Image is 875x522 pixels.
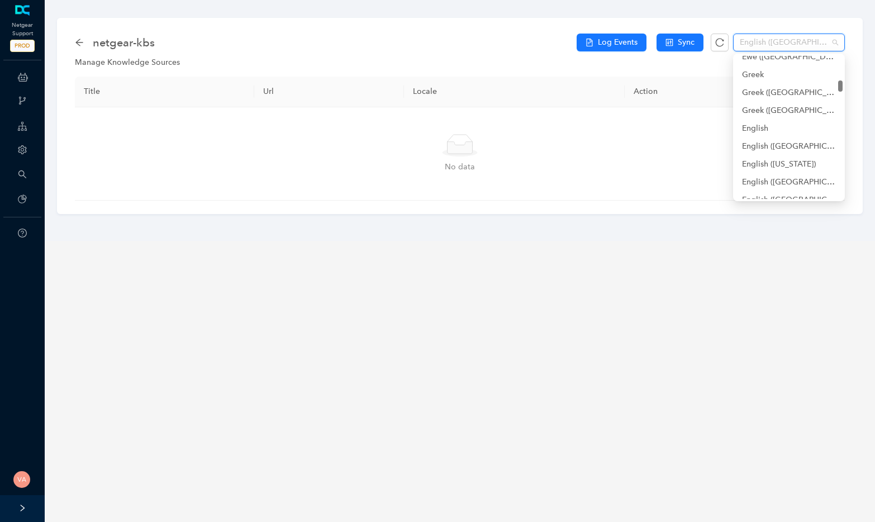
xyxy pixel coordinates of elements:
[742,194,836,206] div: English ([GEOGRAPHIC_DATA])
[18,194,27,203] span: pie-chart
[75,77,254,107] th: Title
[18,145,27,154] span: setting
[742,140,836,153] div: English ([GEOGRAPHIC_DATA])
[742,176,836,188] div: English ([GEOGRAPHIC_DATA])
[735,173,843,191] div: English (Australia)
[657,34,703,51] button: controlSync
[404,77,624,107] th: Locale
[735,137,843,155] div: English (Antigua & Barbuda)
[715,38,724,47] span: reload
[735,120,843,137] div: English
[625,77,845,107] th: Action
[18,170,27,179] span: search
[586,39,593,46] span: file-text
[678,36,695,49] span: Sync
[13,471,30,488] img: 5c5f7907468957e522fad195b8a1453a
[735,102,843,120] div: Greek (Greece)
[742,122,836,135] div: English
[18,229,27,238] span: question-circle
[254,77,404,107] th: Url
[735,155,843,173] div: English (American Samoa)
[10,40,35,52] span: PROD
[75,56,845,69] div: Manage Knowledge Sources
[598,36,638,49] span: Log Events
[742,158,836,170] div: English ([US_STATE])
[735,191,843,209] div: English (Belgium)
[75,38,84,48] div: back
[93,34,155,51] span: netgear-kbs
[577,34,646,51] button: file-textLog Events
[665,39,673,46] span: control
[735,66,843,84] div: Greek
[742,105,836,117] div: Greek ([GEOGRAPHIC_DATA])
[740,34,838,51] span: English (United States)
[742,51,836,63] div: Ewe ([GEOGRAPHIC_DATA])
[735,84,843,102] div: Greek (Cyprus)
[88,161,831,173] div: No data
[18,96,27,105] span: branches
[735,48,843,66] div: Ewe (Togo)
[742,87,836,99] div: Greek ([GEOGRAPHIC_DATA])
[75,38,84,47] span: arrow-left
[742,69,836,81] div: Greek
